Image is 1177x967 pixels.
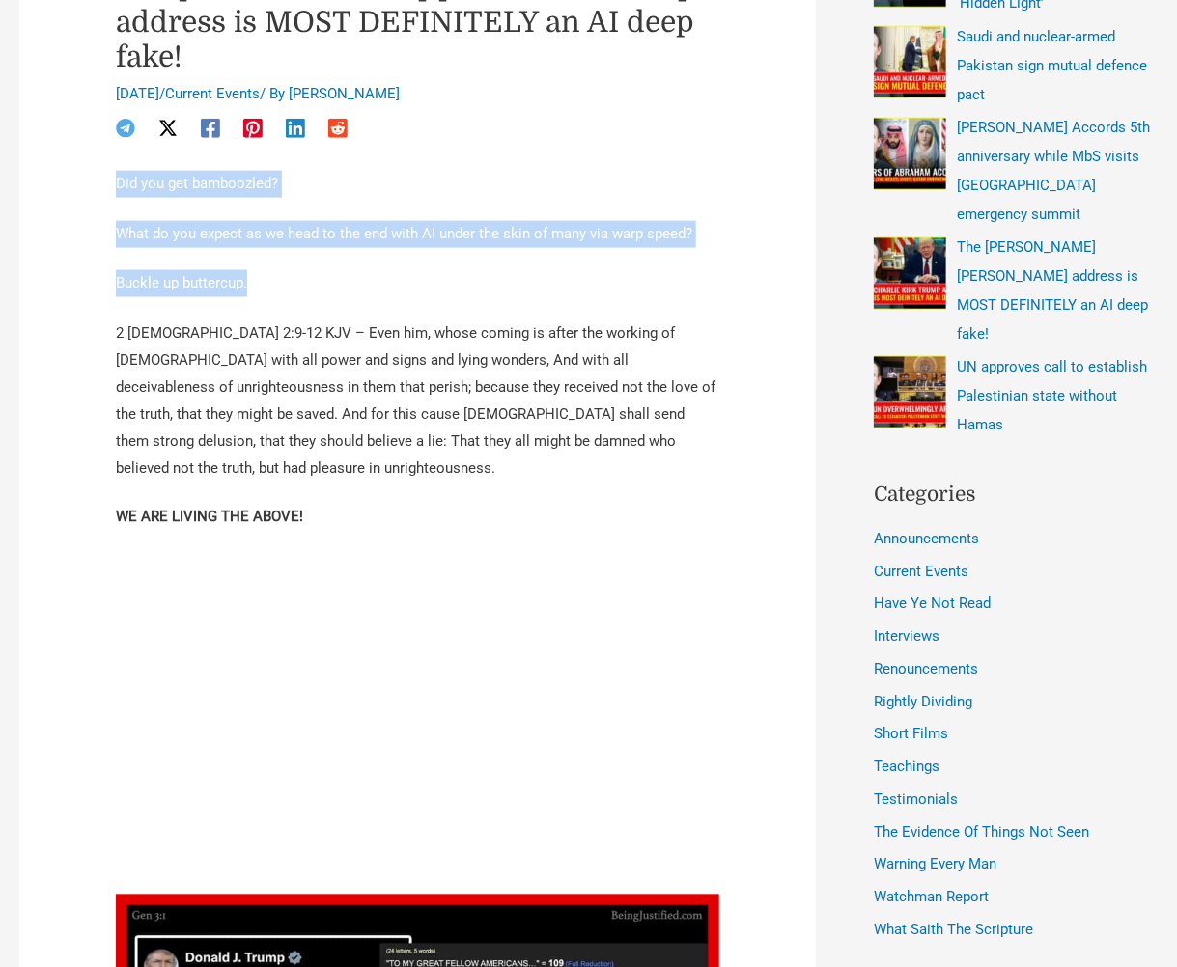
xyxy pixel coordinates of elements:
[874,564,968,581] a: Current Events
[116,85,159,102] span: [DATE]
[286,119,305,138] a: Linkedin
[874,726,948,743] a: Short Films
[958,238,1149,343] a: The [PERSON_NAME] [PERSON_NAME] address is MOST DEFINITELY an AI deep fake!
[116,555,719,895] iframe: DEEP FAKE
[874,694,972,711] a: Rightly Dividing
[874,595,991,613] a: Have Ye Not Read
[874,759,939,776] a: Teachings
[874,525,1158,945] nav: Categories
[958,119,1151,223] a: [PERSON_NAME] Accords 5th anniversary while MbS visits [GEOGRAPHIC_DATA] emergency summit
[874,791,958,809] a: Testimonials
[116,171,719,198] p: Did you get bamboozled?
[116,320,719,482] p: 2 [DEMOGRAPHIC_DATA] 2:9-12 KJV – Even him, whose coming is after the working of [DEMOGRAPHIC_DAT...
[874,824,1089,842] a: The Evidence Of Things Not Seen
[874,628,939,646] a: Interviews
[958,28,1148,103] a: Saudi and nuclear-armed Pakistan sign mutual defence pact
[243,119,263,138] a: Pinterest
[116,119,135,138] a: Telegram
[328,119,348,138] a: Reddit
[116,509,303,526] strong: WE ARE LIVING THE ABOVE!
[165,85,260,102] a: Current Events
[874,481,1158,511] h2: Categories
[874,922,1033,939] a: What Saith The Scripture
[874,889,989,906] a: Watchman Report
[874,856,996,873] a: Warning Every Man
[116,270,719,297] p: Buckle up buttercup.
[958,358,1148,433] a: UN approves call to establish Palestinian state without Hamas
[158,119,178,138] a: Twitter / X
[116,84,719,105] div: / / By
[116,221,719,248] p: What do you expect as we head to the end with AI under the skin of many via warp speed?
[201,119,220,138] a: Facebook
[289,85,400,102] a: [PERSON_NAME]
[874,661,978,678] a: Renouncements
[874,531,979,548] a: Announcements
